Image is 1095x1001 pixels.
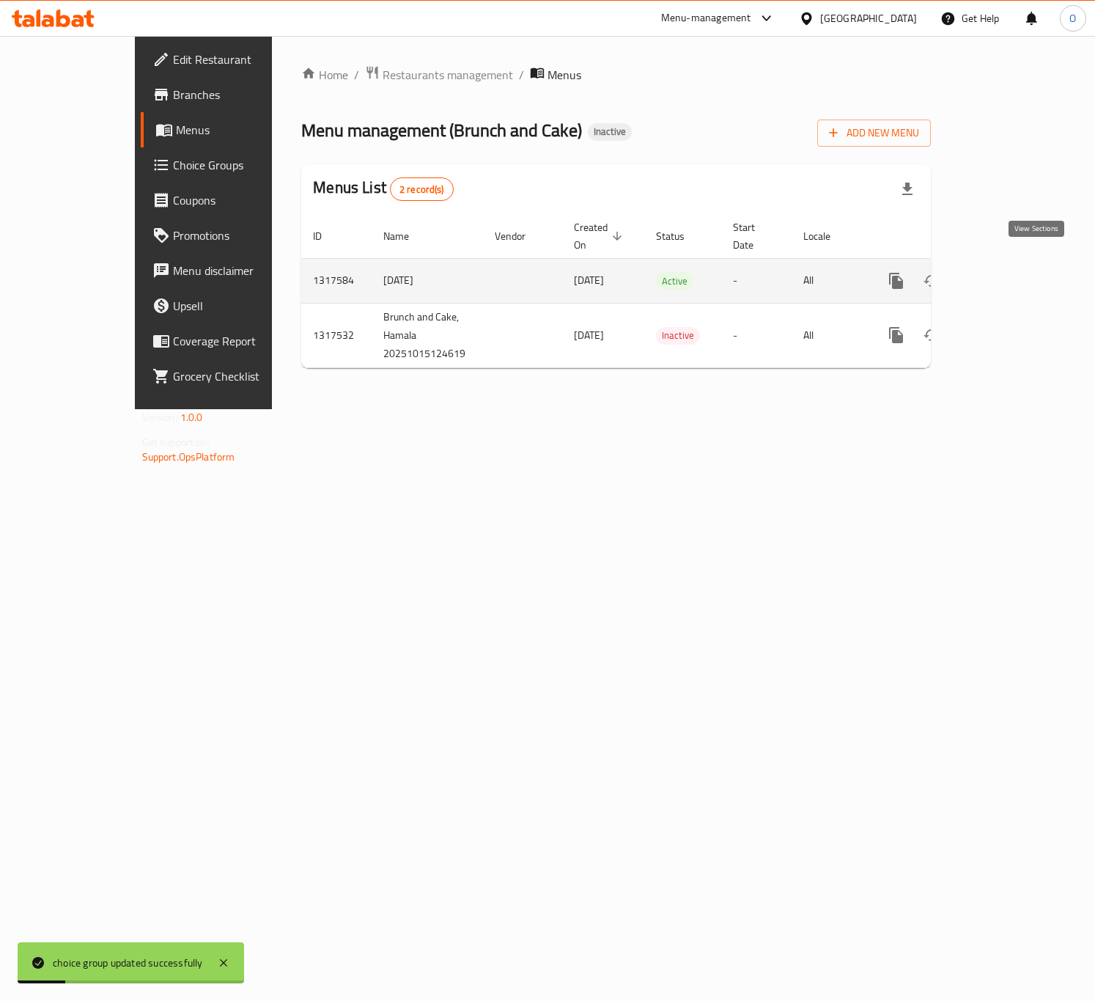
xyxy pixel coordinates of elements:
[141,147,317,183] a: Choice Groups
[820,10,917,26] div: [GEOGRAPHIC_DATA]
[301,66,348,84] a: Home
[588,123,632,141] div: Inactive
[173,86,306,103] span: Branches
[301,303,372,367] td: 1317532
[173,332,306,350] span: Coverage Report
[173,191,306,209] span: Coupons
[829,124,919,142] span: Add New Menu
[141,323,317,359] a: Coverage Report
[390,177,454,201] div: Total records count
[656,327,700,345] div: Inactive
[176,121,306,139] span: Menus
[313,227,341,245] span: ID
[574,271,604,290] span: [DATE]
[313,177,453,201] h2: Menus List
[383,66,513,84] span: Restaurants management
[867,214,1031,259] th: Actions
[173,262,306,279] span: Menu disclaimer
[180,408,203,427] span: 1.0.0
[588,125,632,138] span: Inactive
[301,258,372,303] td: 1317584
[574,219,627,254] span: Created On
[301,214,1031,368] table: enhanced table
[890,172,925,207] div: Export file
[173,297,306,315] span: Upsell
[142,408,178,427] span: Version:
[141,42,317,77] a: Edit Restaurant
[792,258,867,303] td: All
[141,288,317,323] a: Upsell
[661,10,751,27] div: Menu-management
[879,263,914,298] button: more
[142,433,210,452] span: Get support on:
[495,227,545,245] span: Vendor
[656,273,693,290] span: Active
[301,65,931,84] nav: breadcrumb
[141,253,317,288] a: Menu disclaimer
[141,183,317,218] a: Coupons
[574,326,604,345] span: [DATE]
[1069,10,1076,26] span: O
[792,303,867,367] td: All
[173,156,306,174] span: Choice Groups
[519,66,524,84] li: /
[173,51,306,68] span: Edit Restaurant
[391,183,453,197] span: 2 record(s)
[301,114,582,147] span: Menu management ( Brunch and Cake )
[173,367,306,385] span: Grocery Checklist
[547,66,581,84] span: Menus
[354,66,359,84] li: /
[141,359,317,394] a: Grocery Checklist
[141,77,317,112] a: Branches
[803,227,849,245] span: Locale
[372,303,483,367] td: Brunch and Cake, Hamala 20251015124619
[733,219,774,254] span: Start Date
[656,227,704,245] span: Status
[142,447,235,466] a: Support.OpsPlatform
[656,272,693,290] div: Active
[173,227,306,244] span: Promotions
[817,120,931,147] button: Add New Menu
[879,318,914,353] button: more
[721,258,792,303] td: -
[656,327,700,344] span: Inactive
[141,218,317,253] a: Promotions
[721,303,792,367] td: -
[383,227,428,245] span: Name
[53,955,203,971] div: choice group updated successfully
[141,112,317,147] a: Menus
[365,65,513,84] a: Restaurants management
[372,258,483,303] td: [DATE]
[914,263,949,298] button: Change Status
